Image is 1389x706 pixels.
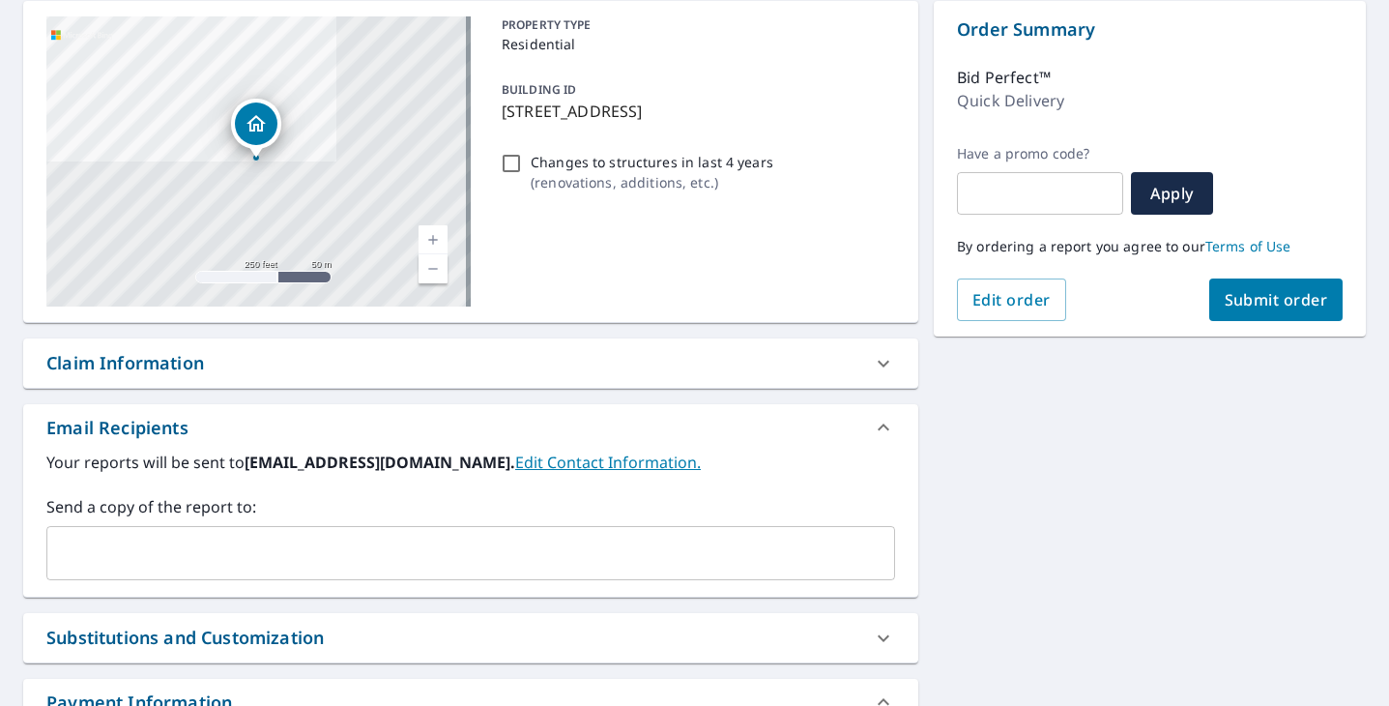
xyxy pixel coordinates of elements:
b: [EMAIL_ADDRESS][DOMAIN_NAME]. [245,452,515,473]
div: Claim Information [23,338,918,388]
button: Edit order [957,279,1066,321]
a: Current Level 17, Zoom Out [419,254,448,283]
span: Edit order [972,289,1051,310]
a: EditContactInfo [515,452,701,473]
div: Email Recipients [23,404,918,451]
div: Email Recipients [46,415,188,441]
span: Apply [1146,183,1198,204]
label: Your reports will be sent to [46,451,895,474]
a: Current Level 17, Zoom In [419,225,448,254]
p: By ordering a report you agree to our [957,238,1343,255]
a: Terms of Use [1205,237,1291,255]
p: Changes to structures in last 4 years [531,152,773,172]
div: Substitutions and Customization [46,625,324,651]
div: Substitutions and Customization [23,613,918,662]
div: Claim Information [46,350,204,376]
p: Order Summary [957,16,1343,43]
label: Send a copy of the report to: [46,495,895,518]
p: PROPERTY TYPE [502,16,887,34]
button: Apply [1131,172,1213,215]
p: Quick Delivery [957,89,1064,112]
p: Residential [502,34,887,54]
p: BUILDING ID [502,81,576,98]
p: Bid Perfect™ [957,66,1051,89]
span: Submit order [1225,289,1328,310]
p: [STREET_ADDRESS] [502,100,887,123]
div: Dropped pin, building 1, Residential property, 1513 E Cliveden St Philadelphia, PA 19150 [231,99,281,159]
p: ( renovations, additions, etc. ) [531,172,773,192]
label: Have a promo code? [957,145,1123,162]
button: Submit order [1209,279,1344,321]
